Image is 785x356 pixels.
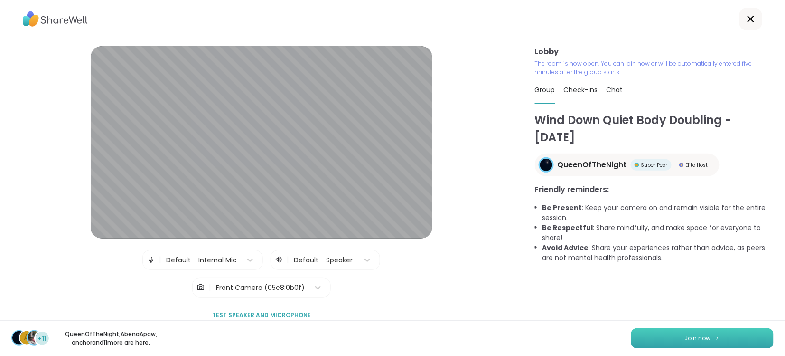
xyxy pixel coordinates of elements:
[542,243,774,263] li: : Share your experiences rather than advice, as peers are not mental health professionals.
[535,85,555,95] span: Group
[216,283,305,293] div: Front Camera (05c8:0b0f)
[208,305,315,325] button: Test speaker and microphone
[679,163,684,167] img: Elite Host
[287,254,289,266] span: |
[58,330,164,347] p: QueenOfTheNight , AbenaApaw , anchor and 11 more are here.
[607,85,623,95] span: Chat
[540,159,552,171] img: QueenOfTheNight
[166,255,237,265] div: Default - Internal Mic
[542,223,593,232] b: Be Respectful
[564,85,598,95] span: Check-ins
[28,331,41,345] img: anchor
[535,184,774,195] h3: Friendly reminders:
[147,250,155,269] img: Microphone
[558,159,627,171] span: QueenOfTheNight
[535,154,720,176] a: QueenOfTheNightQueenOfTheNightSuper PeerSuper PeerElite HostElite Host
[535,59,774,77] p: The room is now open. You can join now or will be automatically entered five minutes after the gr...
[159,250,161,269] span: |
[542,203,774,223] li: : Keep your camera on and remain visible for the entire session.
[686,162,708,169] span: Elite Host
[212,311,311,319] span: Test speaker and microphone
[535,46,774,58] h3: Lobby
[641,162,668,169] span: Super Peer
[685,334,711,343] span: Join now
[12,331,26,345] img: QueenOfTheNight
[635,163,639,167] img: Super Peer
[209,278,211,297] span: |
[542,203,582,212] b: Be Present
[196,278,205,297] img: Camera
[535,112,774,146] h1: Wind Down Quiet Body Doubling - [DATE]
[24,332,29,344] span: A
[38,334,47,344] span: +11
[631,328,774,348] button: Join now
[542,223,774,243] li: : Share mindfully, and make space for everyone to share!
[23,8,88,30] img: ShareWell Logo
[715,336,720,341] img: ShareWell Logomark
[542,243,589,252] b: Avoid Advice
